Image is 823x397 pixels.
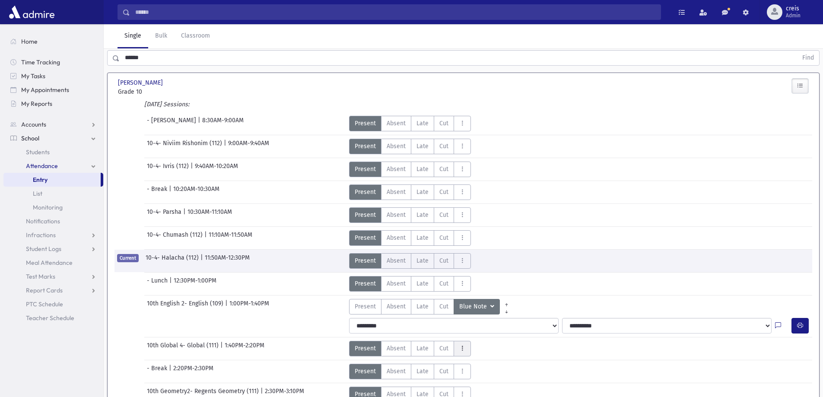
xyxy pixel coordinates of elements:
[349,184,471,200] div: AttTypes
[3,200,103,214] a: Monitoring
[26,259,73,267] span: Meal Attendance
[416,119,429,128] span: Late
[387,344,406,353] span: Absent
[387,142,406,151] span: Absent
[355,142,376,151] span: Present
[191,162,195,177] span: |
[118,24,148,48] a: Single
[3,187,103,200] a: List
[459,302,489,311] span: Blue Note
[200,253,205,269] span: |
[349,162,471,177] div: AttTypes
[349,253,471,269] div: AttTypes
[3,283,103,297] a: Report Cards
[349,139,471,154] div: AttTypes
[355,344,376,353] span: Present
[147,364,169,379] span: - Break
[183,207,187,223] span: |
[26,300,63,308] span: PTC Schedule
[174,276,216,292] span: 12:30PM-1:00PM
[387,279,406,288] span: Absent
[416,302,429,311] span: Late
[355,279,376,288] span: Present
[26,273,55,280] span: Test Marks
[387,210,406,219] span: Absent
[416,256,429,265] span: Late
[21,121,46,128] span: Accounts
[786,5,801,12] span: creis
[355,256,376,265] span: Present
[3,145,103,159] a: Students
[500,299,513,306] a: All Prior
[204,230,209,246] span: |
[147,299,225,314] span: 10th English 2- English (109)
[33,176,48,184] span: Entry
[198,116,202,131] span: |
[26,148,50,156] span: Students
[355,367,376,376] span: Present
[349,230,471,246] div: AttTypes
[387,302,406,311] span: Absent
[144,101,189,108] i: [DATE] Sessions:
[387,256,406,265] span: Absent
[3,256,103,270] a: Meal Attendance
[146,253,200,269] span: 10-4- Halacha (112)
[349,276,471,292] div: AttTypes
[416,367,429,376] span: Late
[147,341,220,356] span: 10th Global 4- Global (111)
[439,142,448,151] span: Cut
[3,35,103,48] a: Home
[3,131,103,145] a: School
[147,184,169,200] span: - Break
[169,364,173,379] span: |
[387,165,406,174] span: Absent
[26,162,58,170] span: Attendance
[439,367,448,376] span: Cut
[454,299,500,314] button: Blue Note
[21,100,52,108] span: My Reports
[26,314,74,322] span: Teacher Schedule
[355,165,376,174] span: Present
[202,116,244,131] span: 8:30AM-9:00AM
[173,364,213,379] span: 2:20PM-2:30PM
[205,253,250,269] span: 11:50AM-12:30PM
[147,276,169,292] span: - Lunch
[3,297,103,311] a: PTC Schedule
[3,55,103,69] a: Time Tracking
[118,78,165,87] span: [PERSON_NAME]
[355,187,376,197] span: Present
[3,311,103,325] a: Teacher Schedule
[416,165,429,174] span: Late
[439,210,448,219] span: Cut
[439,165,448,174] span: Cut
[355,210,376,219] span: Present
[416,187,429,197] span: Late
[349,116,471,131] div: AttTypes
[439,256,448,265] span: Cut
[174,24,217,48] a: Classroom
[349,341,471,356] div: AttTypes
[355,302,376,311] span: Present
[26,217,60,225] span: Notifications
[117,254,139,262] span: Current
[21,38,38,45] span: Home
[220,341,225,356] span: |
[147,207,183,223] span: 10-4- Parsha
[3,159,103,173] a: Attendance
[21,134,39,142] span: School
[786,12,801,19] span: Admin
[33,203,63,211] span: Monitoring
[439,302,448,311] span: Cut
[148,24,174,48] a: Bulk
[439,279,448,288] span: Cut
[147,139,224,154] span: 10-4- Niviim Rishonim (112)
[3,118,103,131] a: Accounts
[416,279,429,288] span: Late
[439,119,448,128] span: Cut
[130,4,661,20] input: Search
[349,299,513,314] div: AttTypes
[349,364,471,379] div: AttTypes
[33,190,42,197] span: List
[147,162,191,177] span: 10-4- Ivris (112)
[21,72,45,80] span: My Tasks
